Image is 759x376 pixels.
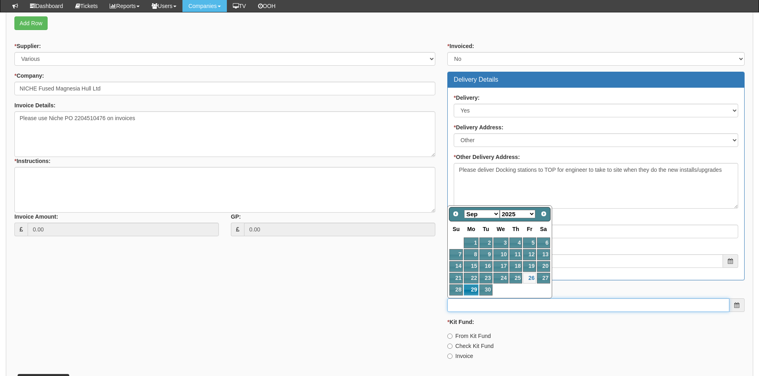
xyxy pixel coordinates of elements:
[523,249,536,260] a: 12
[447,354,453,359] input: Invoice
[14,72,44,80] label: Company:
[537,249,550,260] a: 13
[447,342,494,350] label: Check Kit Fund
[14,157,50,165] label: Instructions:
[541,211,547,217] span: Next
[537,237,550,248] a: 6
[449,273,463,284] a: 21
[479,273,492,284] a: 23
[449,249,463,260] a: 7
[523,273,536,284] a: 26
[540,226,547,232] span: Saturday
[450,208,461,219] a: Prev
[509,237,523,248] a: 4
[14,101,56,109] label: Invoice Details:
[513,226,519,232] span: Thursday
[493,273,509,284] a: 24
[454,153,520,161] label: Other Delivery Address:
[447,344,453,349] input: Check Kit Fund
[527,226,533,232] span: Friday
[454,94,480,102] label: Delivery:
[509,273,523,284] a: 25
[467,226,475,232] span: Monday
[479,237,492,248] a: 2
[537,273,550,284] a: 27
[493,237,509,248] a: 3
[453,211,459,217] span: Prev
[538,208,549,219] a: Next
[537,261,550,272] a: 20
[453,226,460,232] span: Sunday
[447,318,474,326] label: Kit Fund:
[464,237,479,248] a: 1
[454,76,738,83] h3: Delivery Details
[497,226,505,232] span: Wednesday
[14,42,41,50] label: Supplier:
[447,332,491,340] label: From Kit Fund
[479,284,492,295] a: 30
[14,16,48,30] a: Add Row
[464,261,479,272] a: 15
[493,249,509,260] a: 10
[483,226,489,232] span: Tuesday
[231,213,241,221] label: GP:
[447,42,474,50] label: Invoiced:
[523,261,536,272] a: 19
[509,249,523,260] a: 11
[464,273,479,284] a: 22
[449,261,463,272] a: 14
[454,123,503,131] label: Delivery Address:
[523,237,536,248] a: 5
[493,261,509,272] a: 17
[14,213,58,221] label: Invoice Amount:
[447,352,473,360] label: Invoice
[464,249,479,260] a: 8
[479,261,492,272] a: 16
[464,284,479,295] a: 29
[509,261,523,272] a: 18
[449,284,463,295] a: 28
[447,334,453,339] input: From Kit Fund
[479,249,492,260] a: 9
